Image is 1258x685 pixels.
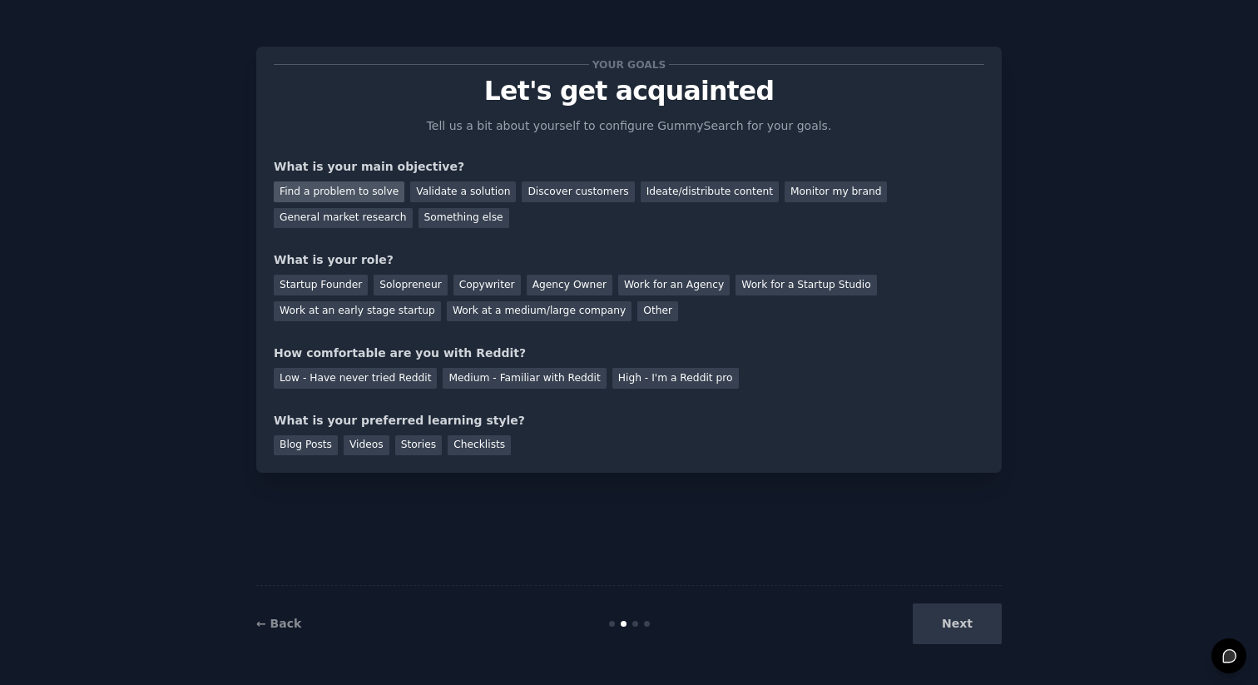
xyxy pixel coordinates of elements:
div: High - I'm a Reddit pro [612,368,739,389]
a: ← Back [256,617,301,630]
div: Videos [344,435,389,456]
p: Tell us a bit about yourself to configure GummySearch for your goals. [419,117,839,135]
div: Work at an early stage startup [274,301,441,322]
div: Ideate/distribute content [641,181,779,202]
div: Blog Posts [274,435,338,456]
div: What is your main objective? [274,158,984,176]
div: How comfortable are you with Reddit? [274,345,984,362]
div: Startup Founder [274,275,368,295]
div: Other [637,301,678,322]
div: What is your role? [274,251,984,269]
div: Copywriter [453,275,521,295]
div: Work for a Startup Studio [735,275,876,295]
div: Agency Owner [527,275,612,295]
div: Find a problem to solve [274,181,404,202]
div: Monitor my brand [785,181,887,202]
div: Checklists [448,435,511,456]
div: Medium - Familiar with Reddit [443,368,606,389]
span: Your goals [589,56,669,73]
div: Work at a medium/large company [447,301,631,322]
div: What is your preferred learning style? [274,412,984,429]
div: General market research [274,208,413,229]
div: Something else [419,208,509,229]
div: Solopreneur [374,275,447,295]
div: Validate a solution [410,181,516,202]
div: Stories [395,435,442,456]
div: Discover customers [522,181,634,202]
p: Let's get acquainted [274,77,984,106]
div: Low - Have never tried Reddit [274,368,437,389]
div: Work for an Agency [618,275,730,295]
